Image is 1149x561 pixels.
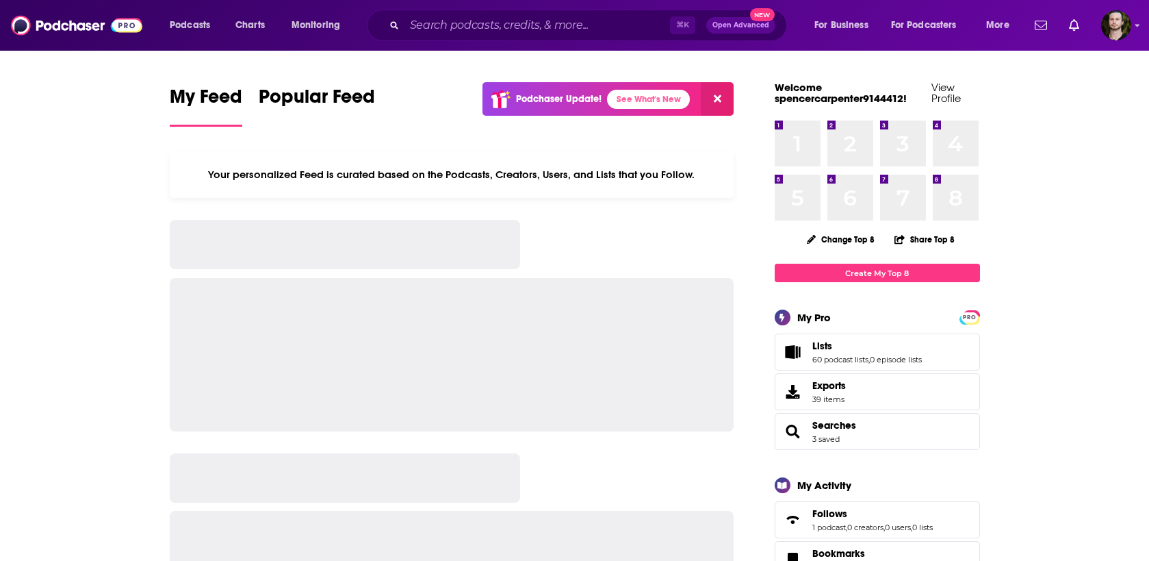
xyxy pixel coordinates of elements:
[847,523,883,532] a: 0 creators
[11,12,142,38] img: Podchaser - Follow, Share and Rate Podcasts
[516,93,602,105] p: Podchaser Update!
[775,81,907,105] a: Welcome spencercarpenter9144412!
[931,81,961,105] a: View Profile
[779,342,807,362] a: Lists
[812,379,846,392] span: Exports
[812,395,846,404] span: 39 items
[750,8,775,21] span: New
[259,85,375,116] span: Popular Feed
[812,340,832,352] span: Lists
[227,14,273,36] a: Charts
[805,14,886,36] button: open menu
[1029,14,1053,37] a: Show notifications dropdown
[868,355,870,364] span: ,
[961,312,978,322] a: PRO
[977,14,1027,36] button: open menu
[812,419,856,432] a: Searches
[404,14,670,36] input: Search podcasts, credits, & more...
[775,334,980,371] span: Lists
[986,16,1009,35] span: More
[1063,14,1085,37] a: Show notifications dropdown
[170,151,734,198] div: Your personalized Feed is curated based on the Podcasts, Creators, Users, and Lists that you Follow.
[1101,10,1131,40] span: Logged in as OutlierAudio
[235,16,265,35] span: Charts
[775,373,980,410] a: Exports
[812,508,933,520] a: Follows
[911,523,912,532] span: ,
[292,16,340,35] span: Monitoring
[870,355,922,364] a: 0 episode lists
[1101,10,1131,40] img: User Profile
[779,382,807,401] span: Exports
[812,547,865,560] span: Bookmarks
[282,14,358,36] button: open menu
[670,16,695,34] span: ⌘ K
[160,14,228,36] button: open menu
[779,422,807,441] a: Searches
[882,14,977,36] button: open menu
[775,501,980,538] span: Follows
[894,226,955,253] button: Share Top 8
[961,312,978,323] span: PRO
[607,90,690,109] a: See What's New
[799,231,883,248] button: Change Top 8
[380,10,800,41] div: Search podcasts, credits, & more...
[170,85,242,116] span: My Feed
[912,523,933,532] a: 0 lists
[846,523,847,532] span: ,
[812,355,868,364] a: 60 podcast lists
[170,85,242,127] a: My Feed
[712,22,769,29] span: Open Advanced
[775,413,980,450] span: Searches
[885,523,911,532] a: 0 users
[812,547,892,560] a: Bookmarks
[812,508,847,520] span: Follows
[1101,10,1131,40] button: Show profile menu
[812,340,922,352] a: Lists
[812,434,840,444] a: 3 saved
[797,311,831,324] div: My Pro
[814,16,868,35] span: For Business
[883,523,885,532] span: ,
[775,264,980,282] a: Create My Top 8
[812,523,846,532] a: 1 podcast
[170,16,210,35] span: Podcasts
[259,85,375,127] a: Popular Feed
[797,479,851,492] div: My Activity
[706,17,775,34] button: Open AdvancedNew
[779,510,807,529] a: Follows
[891,16,957,35] span: For Podcasters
